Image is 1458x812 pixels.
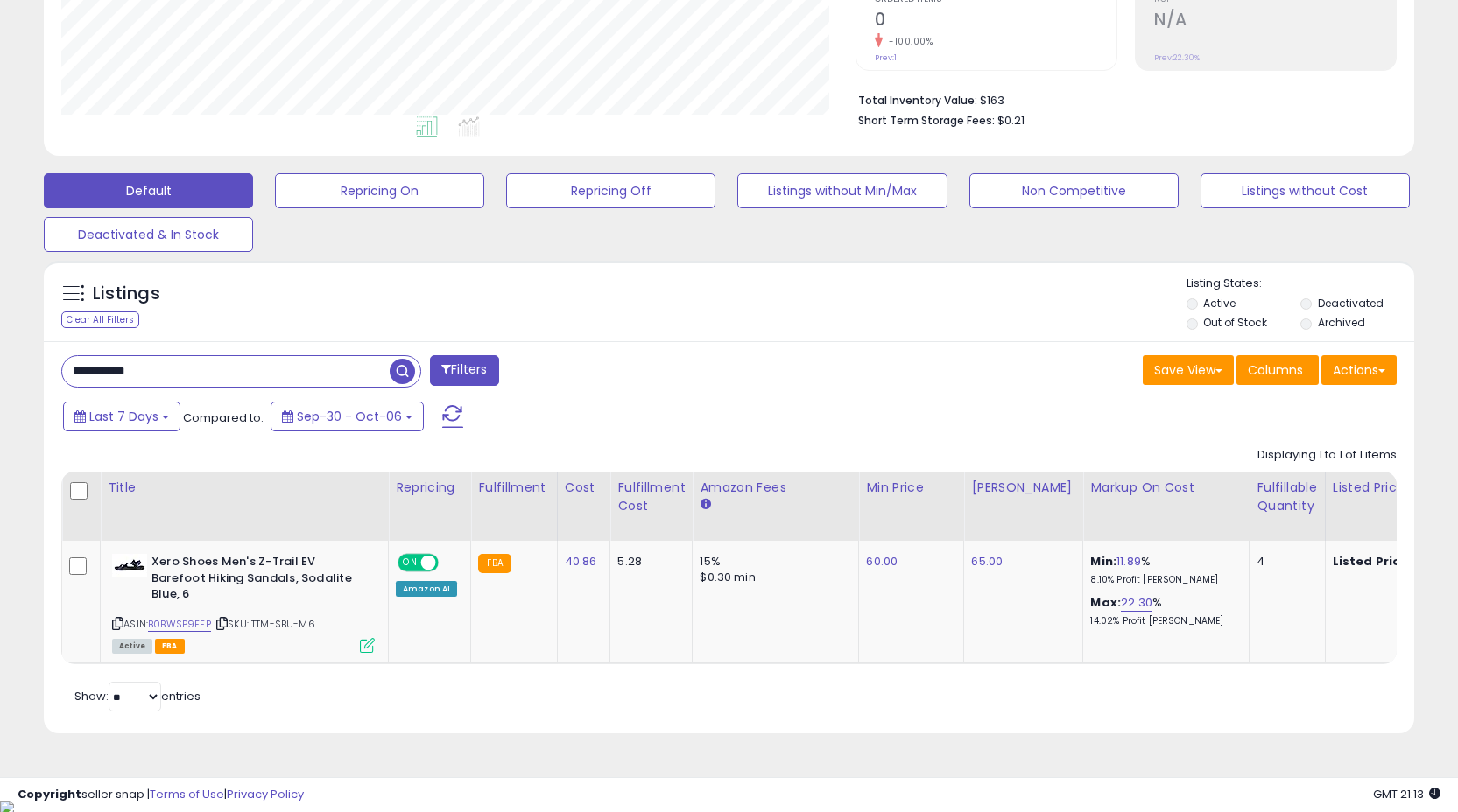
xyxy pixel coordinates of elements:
[1257,447,1397,464] div: Displaying 1 to 1 of 1 items
[565,553,597,570] a: 40.86
[971,479,1075,497] div: [PERSON_NAME]
[971,553,1003,570] a: 65.00
[1154,10,1396,33] h2: N/A
[1116,553,1141,570] a: 11.89
[297,408,402,425] span: Sep-30 - Oct-06
[700,479,851,497] div: Amazon Fees
[1321,355,1397,385] button: Actions
[1090,595,1236,627] div: %
[866,553,898,570] a: 60.00
[997,112,1025,129] span: $0.21
[1121,594,1152,612] a: 22.30
[858,113,995,128] b: Short Term Storage Fees:
[430,355,498,386] button: Filters
[617,479,685,515] div: Fulfillment Cost
[1090,553,1116,570] b: Min:
[866,479,956,497] div: Min Price
[1318,315,1365,330] label: Archived
[1090,594,1121,611] b: Max:
[1083,472,1250,541] th: The percentage added to the cost of goods (COGS) that forms the calculator for Min & Max prices.
[1143,355,1234,385] button: Save View
[1257,554,1311,570] div: 4
[700,570,845,585] div: $0.30 min
[565,479,603,497] div: Cost
[61,311,139,328] div: Clear All Filters
[74,688,201,704] span: Show: entries
[1154,52,1200,63] small: Prev: 22.30%
[227,786,304,802] a: Privacy Policy
[478,479,549,497] div: Fulfillment
[1090,574,1236,586] p: 8.10% Profit [PERSON_NAME]
[112,554,375,651] div: ASIN:
[396,479,463,497] div: Repricing
[112,639,152,654] span: All listings currently available for purchase on Amazon
[617,554,679,570] div: 5.28
[93,282,160,306] h5: Listings
[1248,361,1303,379] span: Columns
[506,173,715,208] button: Repricing Off
[875,52,897,63] small: Prev: 1
[1203,315,1267,330] label: Out of Stock
[737,173,947,208] button: Listings without Min/Max
[1318,296,1384,311] label: Deactivated
[1203,296,1236,311] label: Active
[89,408,158,425] span: Last 7 Days
[396,581,457,597] div: Amazon AI
[700,497,710,513] small: Amazon Fees.
[183,409,264,426] span: Compared to:
[44,173,253,208] button: Default
[478,554,511,573] small: FBA
[1090,479,1242,497] div: Markup on Cost
[436,556,464,570] span: OFF
[44,217,253,252] button: Deactivated & In Stock
[275,173,484,208] button: Repricing On
[1257,479,1317,515] div: Fulfillable Quantity
[214,617,315,631] span: | SKU: TTM-SBU-M6
[148,617,211,632] a: B0BWSP9FFP
[858,93,977,108] b: Total Inventory Value:
[151,554,364,607] b: Xero Shoes Men's Z-Trail EV Barefoot Hiking Sandals, Sodalite Blue, 6
[883,35,933,48] small: -100.00%
[700,554,845,570] div: 15%
[858,88,1384,109] li: $163
[875,10,1116,33] h2: 0
[1333,553,1412,570] b: Listed Price:
[1236,355,1319,385] button: Columns
[155,639,185,654] span: FBA
[18,787,304,803] div: seller snap | |
[1201,173,1410,208] button: Listings without Cost
[969,173,1179,208] button: Non Competitive
[399,556,421,570] span: ON
[271,402,424,431] button: Sep-30 - Oct-06
[150,786,224,802] a: Terms of Use
[108,479,381,497] div: Title
[1187,276,1414,292] p: Listing States:
[1090,554,1236,586] div: %
[112,554,147,577] img: 31EQYIW7gwL._SL40_.jpg
[1090,615,1236,627] p: 14.02% Profit [PERSON_NAME]
[18,786,81,802] strong: Copyright
[63,402,180,431] button: Last 7 Days
[1373,786,1440,802] span: 2025-10-14 21:13 GMT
